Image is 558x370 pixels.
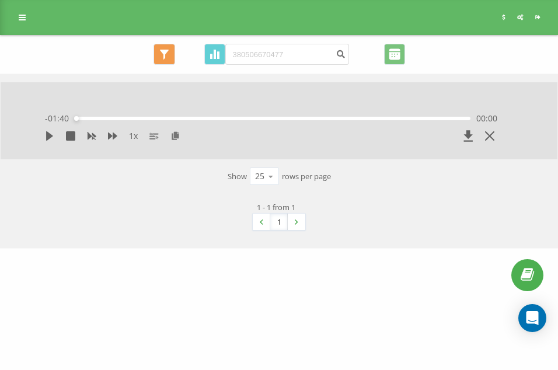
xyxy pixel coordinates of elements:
[45,113,75,124] span: - 01:40
[228,170,247,182] span: Show
[255,170,264,182] div: 25
[518,304,546,332] div: Open Intercom Messenger
[270,214,288,230] a: 1
[74,116,79,121] div: Accessibility label
[282,170,331,182] span: rows per page
[257,201,295,213] div: 1 - 1 from 1
[225,44,349,65] input: Search by number
[476,113,497,124] span: 00:00
[129,130,138,142] span: 1 x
